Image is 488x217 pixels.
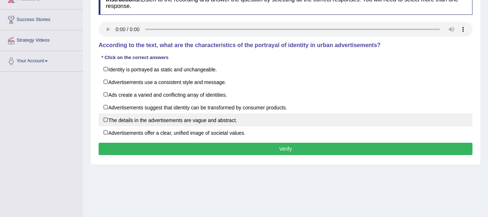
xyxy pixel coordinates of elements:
label: Advertisements suggest that identity can be transformed by consumer products. [99,101,472,114]
label: Advertisements offer a clear, unified image of societal values. [99,126,472,139]
a: Strategy Videos [0,30,83,49]
label: Advertisements use a consistent style and message. [99,75,472,88]
label: The details in the advertisements are vague and abstract. [99,113,472,126]
a: Success Stories [0,10,83,28]
label: Identity is portrayed as static and unchangeable. [99,63,472,76]
a: Your Account [0,51,83,69]
div: * Click on the correct answers [99,54,171,61]
label: Ads create a varied and conflicting array of identities. [99,88,472,101]
button: Verify [99,143,472,155]
h4: According to the text, what are the characteristics of the portrayal of identity in urban adverti... [99,42,472,49]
